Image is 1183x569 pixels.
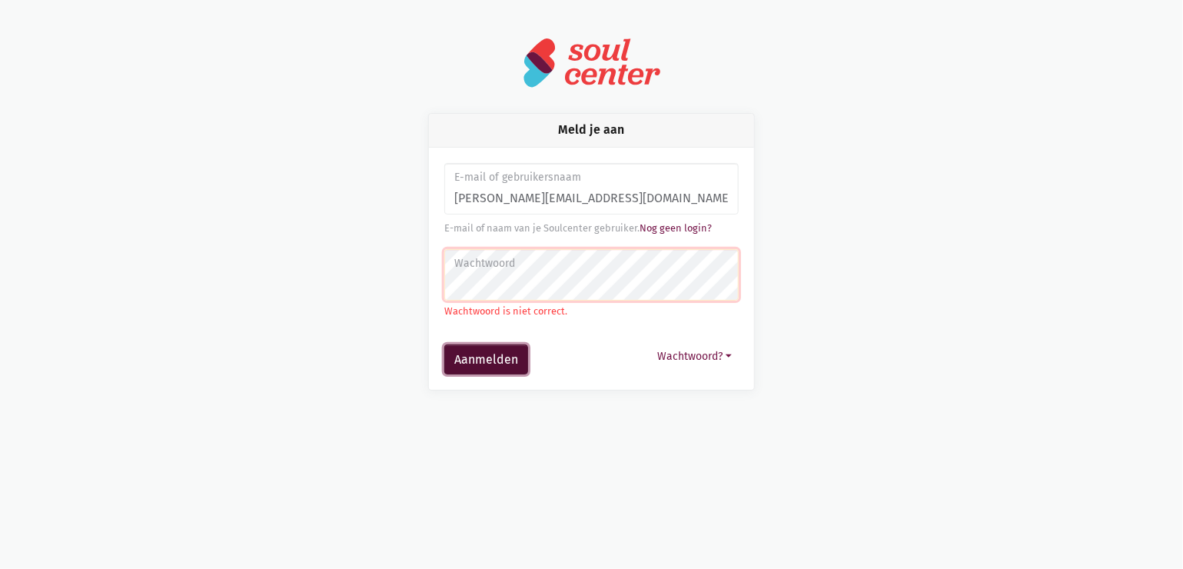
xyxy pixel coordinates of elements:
button: Aanmelden [444,344,528,375]
div: Meld je aan [429,114,754,147]
button: Wachtwoord? [650,344,739,368]
img: logo-soulcenter-full.svg [523,37,661,88]
p: Wachtwoord is niet correct. [444,304,739,319]
form: Aanmelden [444,163,739,375]
div: E-mail of naam van je Soulcenter gebruiker. [444,221,739,236]
label: Wachtwoord [454,255,729,272]
a: Nog geen login? [640,222,712,234]
label: E-mail of gebruikersnaam [454,169,729,186]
